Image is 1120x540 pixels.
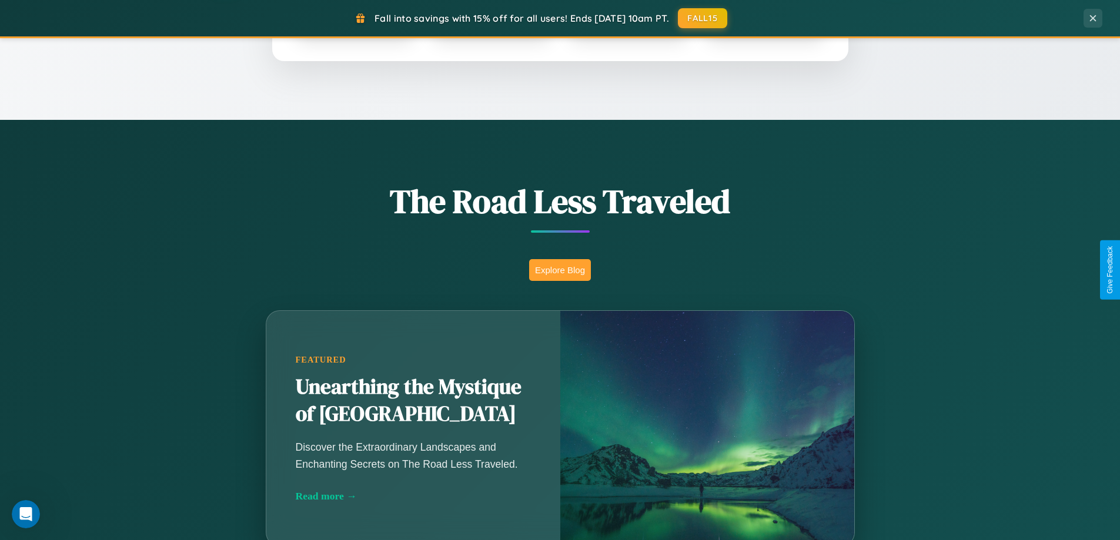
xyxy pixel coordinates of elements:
button: Explore Blog [529,259,591,281]
p: Discover the Extraordinary Landscapes and Enchanting Secrets on The Road Less Traveled. [296,439,531,472]
div: Featured [296,355,531,365]
div: Give Feedback [1106,246,1114,294]
button: FALL15 [678,8,727,28]
h1: The Road Less Traveled [208,179,913,224]
span: Fall into savings with 15% off for all users! Ends [DATE] 10am PT. [375,12,669,24]
h2: Unearthing the Mystique of [GEOGRAPHIC_DATA] [296,374,531,428]
iframe: Intercom live chat [12,500,40,528]
div: Read more → [296,490,531,502]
